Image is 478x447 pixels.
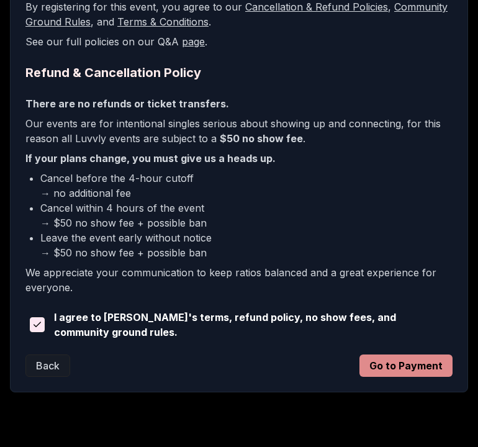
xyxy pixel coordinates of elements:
[220,132,303,145] b: $50 no show fee
[40,201,453,230] li: Cancel within 4 hours of the event → $50 no show fee + possible ban
[54,310,453,340] span: I agree to [PERSON_NAME]'s terms, refund policy, no show fees, and community ground rules.
[40,171,453,201] li: Cancel before the 4-hour cutoff → no additional fee
[25,34,453,49] p: See our full policies on our Q&A .
[25,265,453,295] p: We appreciate your communication to keep ratios balanced and a great experience for everyone.
[359,354,453,377] button: Go to Payment
[117,16,209,28] a: Terms & Conditions
[182,35,205,48] a: page
[25,354,70,377] button: Back
[25,64,453,81] h2: Refund & Cancellation Policy
[25,116,453,146] p: Our events are for intentional singles serious about showing up and connecting, for this reason a...
[25,96,453,111] p: There are no refunds or ticket transfers.
[40,230,453,260] li: Leave the event early without notice → $50 no show fee + possible ban
[25,151,453,166] p: If your plans change, you must give us a heads up.
[245,1,388,13] a: Cancellation & Refund Policies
